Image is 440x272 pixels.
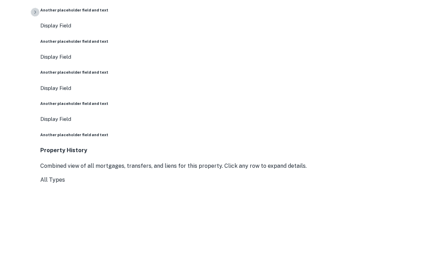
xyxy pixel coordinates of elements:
h6: Another placeholder field and text [40,7,434,13]
p: Display Field [40,53,434,61]
h6: Another placeholder field and text [40,39,434,44]
h6: Another placeholder field and text [40,132,434,138]
h4: Property History [40,146,434,155]
p: Display Field [40,22,434,30]
h6: Another placeholder field and text [40,101,434,106]
div: All Types [40,176,434,184]
h6: Another placeholder field and text [40,69,434,75]
iframe: Chat Widget [405,216,440,250]
p: Display Field [40,115,434,123]
p: Combined view of all mortgages, transfers, and liens for this property. Click any row to expand d... [40,162,434,170]
p: Display Field [40,84,434,92]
